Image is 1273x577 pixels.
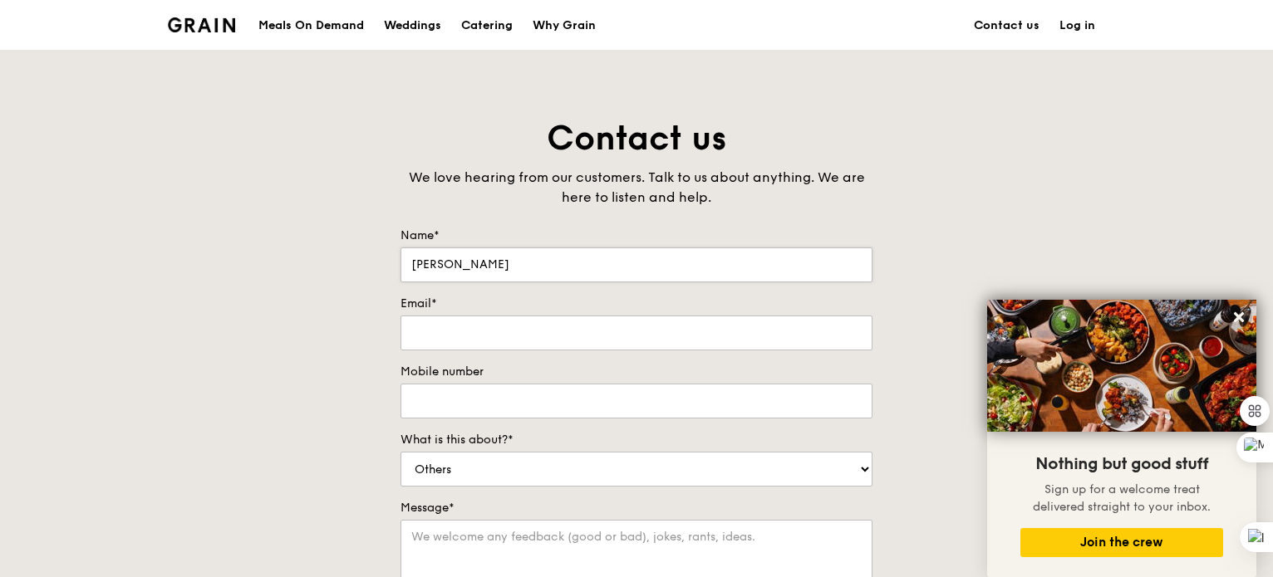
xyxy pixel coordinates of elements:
button: Join the crew [1020,528,1223,557]
img: DSC07876-Edit02-Large.jpeg [987,300,1256,432]
span: Nothing but good stuff [1035,454,1208,474]
a: Weddings [374,1,451,51]
div: Weddings [384,1,441,51]
label: Name* [401,227,872,244]
h1: Contact us [401,116,872,161]
div: Why Grain [533,1,596,51]
span: Sign up for a welcome treat delivered straight to your inbox. [1033,482,1211,514]
label: Mobile number [401,364,872,380]
div: Catering [461,1,513,51]
label: What is this about?* [401,432,872,448]
button: Close [1226,304,1252,330]
img: Grain [168,17,235,32]
a: Contact us [964,1,1049,51]
a: Catering [451,1,523,51]
div: Meals On Demand [258,1,364,51]
a: Log in [1049,1,1105,51]
a: Why Grain [523,1,606,51]
label: Email* [401,296,872,312]
div: We love hearing from our customers. Talk to us about anything. We are here to listen and help. [401,168,872,208]
label: Message* [401,500,872,516]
